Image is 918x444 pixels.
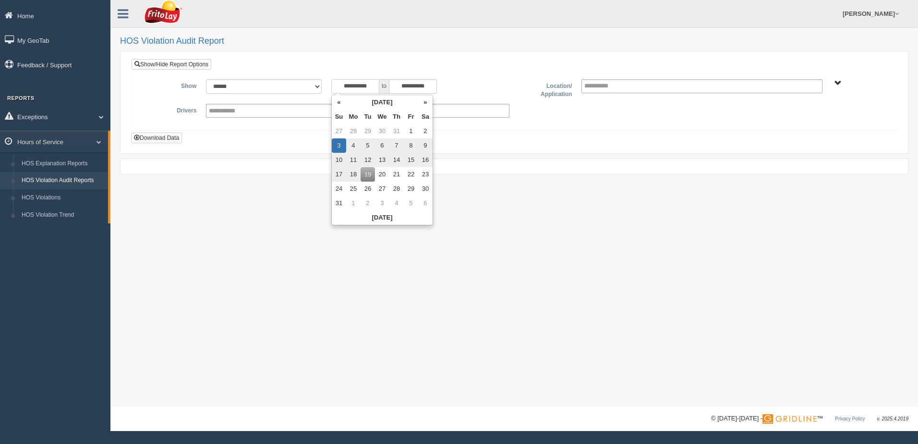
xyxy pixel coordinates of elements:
label: Show [139,79,201,91]
td: 18 [346,167,361,182]
td: 30 [375,124,389,138]
td: 4 [389,196,404,210]
th: » [418,95,433,110]
label: Location/ Application [514,79,577,99]
td: 31 [389,124,404,138]
a: HOS Violations [17,189,108,207]
a: HOS Explanation Reports [17,155,108,173]
td: 9 [418,138,433,153]
span: v. 2025.4.2019 [877,416,908,421]
th: Th [389,110,404,124]
td: 1 [404,124,418,138]
td: 1 [346,196,361,210]
td: 19 [361,167,375,182]
th: « [332,95,346,110]
td: 28 [346,124,361,138]
td: 12 [361,153,375,167]
a: Privacy Policy [835,416,865,421]
td: 6 [418,196,433,210]
td: 29 [404,182,418,196]
th: Su [332,110,346,124]
td: 5 [404,196,418,210]
td: 20 [375,167,389,182]
td: 25 [346,182,361,196]
button: Download Data [131,133,182,143]
td: 23 [418,167,433,182]
td: 15 [404,153,418,167]
a: Show/Hide Report Options [132,59,211,70]
td: 8 [404,138,418,153]
td: 10 [332,153,346,167]
td: 3 [332,138,346,153]
td: 2 [418,124,433,138]
th: Tu [361,110,375,124]
td: 2 [361,196,375,210]
span: to [379,79,389,94]
td: 11 [346,153,361,167]
label: Drivers [139,104,201,115]
td: 21 [389,167,404,182]
td: 5 [361,138,375,153]
td: 24 [332,182,346,196]
td: 30 [418,182,433,196]
th: We [375,110,389,124]
h2: HOS Violation Audit Report [120,37,908,46]
th: Mo [346,110,361,124]
th: Sa [418,110,433,124]
td: 27 [332,124,346,138]
img: Gridline [762,414,817,424]
th: [DATE] [346,95,418,110]
th: [DATE] [332,210,433,225]
td: 29 [361,124,375,138]
td: 7 [389,138,404,153]
td: 16 [418,153,433,167]
td: 6 [375,138,389,153]
td: 26 [361,182,375,196]
a: HOS Violation Trend [17,207,108,224]
td: 31 [332,196,346,210]
td: 14 [389,153,404,167]
td: 17 [332,167,346,182]
td: 27 [375,182,389,196]
a: HOS Violation Audit Reports [17,172,108,189]
td: 28 [389,182,404,196]
th: Fr [404,110,418,124]
td: 4 [346,138,361,153]
td: 22 [404,167,418,182]
td: 13 [375,153,389,167]
td: 3 [375,196,389,210]
div: © [DATE]-[DATE] - ™ [711,414,908,424]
